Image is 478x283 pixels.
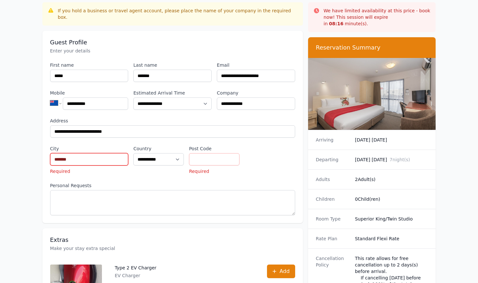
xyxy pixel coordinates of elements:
[355,156,428,163] dd: [DATE] [DATE]
[50,39,295,46] h3: Guest Profile
[355,235,428,242] dd: Standard Flexi Rate
[133,145,184,152] label: Country
[50,236,295,244] h3: Extras
[316,137,350,143] dt: Arriving
[50,118,295,124] label: Address
[50,168,128,175] p: Required
[115,265,162,271] p: Type 2 EV Charger
[217,62,295,68] label: Email
[133,62,212,68] label: Last name
[50,182,295,189] label: Personal Requests
[133,90,212,96] label: Estimated Arrival Time
[189,145,239,152] label: Post Code
[115,272,162,279] p: EV Charger
[316,235,350,242] dt: Rate Plan
[50,145,128,152] label: City
[355,216,428,222] dd: Superior King/Twin Studio
[50,48,295,54] p: Enter your details
[308,58,436,130] img: Superior King/Twin Studio
[267,265,295,278] button: Add
[58,7,298,20] div: If you hold a business or travel agent account, please place the name of your company in the requ...
[355,176,428,183] dd: 2 Adult(s)
[316,196,350,202] dt: Children
[390,157,410,162] span: 7 night(s)
[355,137,428,143] dd: [DATE] [DATE]
[50,62,128,68] label: First name
[50,245,295,252] p: Make your stay extra special
[324,7,431,27] p: We have limited availability at this price - book now! This session will expire in minute(s).
[217,90,295,96] label: Company
[316,156,350,163] dt: Departing
[316,216,350,222] dt: Room Type
[50,90,128,96] label: Mobile
[189,168,239,175] p: Required
[329,21,344,26] strong: 08 : 16
[280,267,290,275] span: Add
[316,176,350,183] dt: Adults
[355,196,428,202] dd: 0 Child(ren)
[316,44,428,51] h3: Reservation Summary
